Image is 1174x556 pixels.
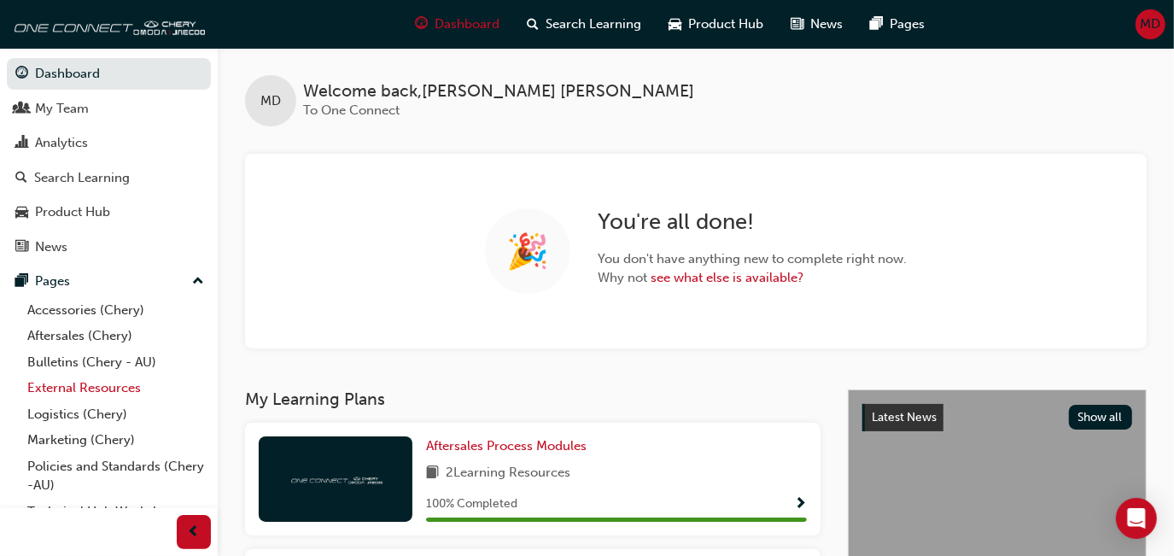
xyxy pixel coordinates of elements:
[303,102,400,118] span: To One Connect
[7,93,211,125] a: My Team
[20,499,211,544] a: Technical Hub Workshop information
[35,272,70,291] div: Pages
[7,266,211,297] button: Pages
[260,91,281,111] span: MD
[35,133,88,153] div: Analytics
[778,7,857,42] a: news-iconNews
[528,14,540,35] span: search-icon
[15,136,28,151] span: chart-icon
[20,454,211,499] a: Policies and Standards (Chery -AU)
[514,7,656,42] a: search-iconSearch Learning
[857,7,939,42] a: pages-iconPages
[891,15,926,34] span: Pages
[35,99,89,119] div: My Team
[669,14,682,35] span: car-icon
[794,494,807,515] button: Show Progress
[872,410,937,424] span: Latest News
[656,7,778,42] a: car-iconProduct Hub
[7,196,211,228] a: Product Hub
[7,162,211,194] a: Search Learning
[446,463,570,484] span: 2 Learning Resources
[811,15,844,34] span: News
[7,231,211,263] a: News
[871,14,884,35] span: pages-icon
[651,270,803,285] a: see what else is available?
[598,208,907,236] h2: You're all done!
[862,404,1132,431] a: Latest NewsShow all
[426,463,439,484] span: book-icon
[15,205,28,220] span: car-icon
[435,15,500,34] span: Dashboard
[1136,9,1165,39] button: MD
[1116,498,1157,539] div: Open Intercom Messenger
[188,522,201,543] span: prev-icon
[546,15,642,34] span: Search Learning
[791,14,804,35] span: news-icon
[34,168,130,188] div: Search Learning
[289,471,383,487] img: oneconnect
[7,55,211,266] button: DashboardMy TeamAnalyticsSearch LearningProduct HubNews
[426,438,587,454] span: Aftersales Process Modules
[20,297,211,324] a: Accessories (Chery)
[416,14,429,35] span: guage-icon
[402,7,514,42] a: guage-iconDashboard
[20,427,211,454] a: Marketing (Chery)
[1141,15,1161,34] span: MD
[7,58,211,90] a: Dashboard
[20,401,211,428] a: Logistics (Chery)
[245,389,821,409] h3: My Learning Plans
[794,497,807,512] span: Show Progress
[426,436,593,456] a: Aftersales Process Modules
[192,271,204,293] span: up-icon
[20,323,211,349] a: Aftersales (Chery)
[598,249,907,269] span: You don't have anything new to complete right now.
[1069,405,1133,430] button: Show all
[20,349,211,376] a: Bulletins (Chery - AU)
[426,495,517,514] span: 100 % Completed
[35,237,67,257] div: News
[15,240,28,255] span: news-icon
[15,171,27,186] span: search-icon
[303,82,694,102] span: Welcome back , [PERSON_NAME] [PERSON_NAME]
[15,102,28,117] span: people-icon
[7,127,211,159] a: Analytics
[506,242,549,261] span: 🎉
[9,7,205,41] img: oneconnect
[20,375,211,401] a: External Resources
[15,67,28,82] span: guage-icon
[689,15,764,34] span: Product Hub
[15,274,28,290] span: pages-icon
[598,268,907,288] span: Why not
[35,202,110,222] div: Product Hub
